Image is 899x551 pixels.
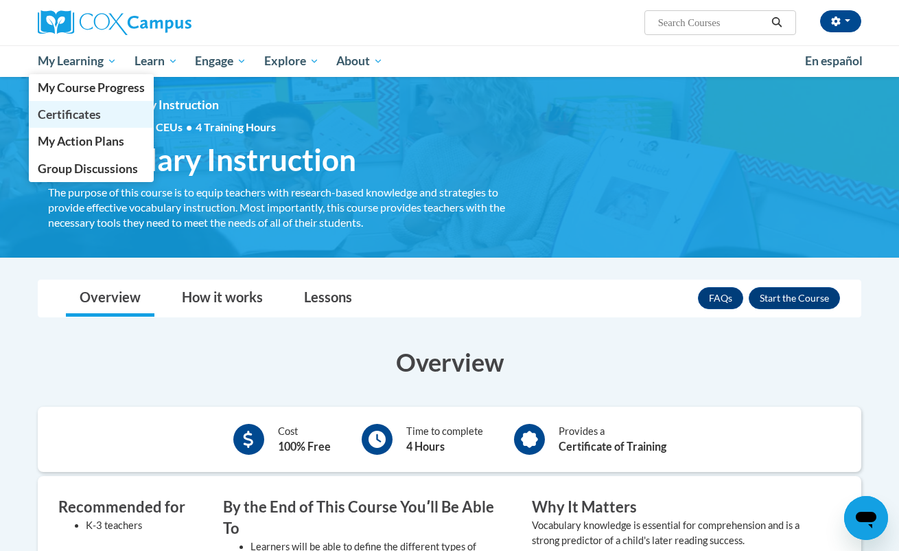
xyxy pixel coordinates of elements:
[29,45,126,77] a: My Learning
[17,45,882,77] div: Main menu
[532,497,820,518] h3: Why It Matters
[406,440,445,453] b: 4 Hours
[29,128,154,155] a: My Action Plans
[38,80,145,95] span: My Course Progress
[767,14,787,31] button: Search
[186,120,192,133] span: •
[58,497,202,518] h3: Recommended for
[844,496,888,540] iframe: Button to launch messaging window
[820,10,861,32] button: Account Settings
[264,53,319,69] span: Explore
[38,10,191,35] img: Cox Campus
[406,424,483,455] div: Time to complete
[328,45,393,77] a: About
[749,287,840,309] button: Enroll
[186,45,255,77] a: Engage
[139,120,276,135] span: 0.4 CEUs
[805,54,863,68] span: En español
[38,107,101,122] span: Certificates
[196,120,276,133] span: 4 Training Hours
[29,155,154,182] a: Group Discussions
[336,53,383,69] span: About
[278,424,331,455] div: Cost
[278,440,331,453] b: 100% Free
[195,53,246,69] span: Engage
[38,53,117,69] span: My Learning
[255,45,328,77] a: Explore
[48,142,356,178] span: Vocabulary Instruction
[796,47,872,76] a: En español
[135,53,178,69] span: Learn
[29,74,154,101] a: My Course Progress
[698,287,743,309] a: FAQs
[38,134,124,148] span: My Action Plans
[48,185,522,230] div: The purpose of this course is to equip teachers with research-based knowledge and strategies to p...
[223,497,511,539] h3: By the End of This Course Youʹll Be Able To
[532,519,799,546] value: Vocabulary knowledge is essential for comprehension and is a strong predictor of a child's later ...
[559,424,666,455] div: Provides a
[559,440,666,453] b: Certificate of Training
[657,14,767,31] input: Search Courses
[96,98,219,112] span: Vocabulary Instruction
[126,45,187,77] a: Learn
[66,280,154,317] a: Overview
[168,280,277,317] a: How it works
[38,161,138,176] span: Group Discussions
[29,101,154,128] a: Certificates
[290,280,366,317] a: Lessons
[38,10,299,35] a: Cox Campus
[86,518,202,533] li: K-3 teachers
[38,345,861,379] h3: Overview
